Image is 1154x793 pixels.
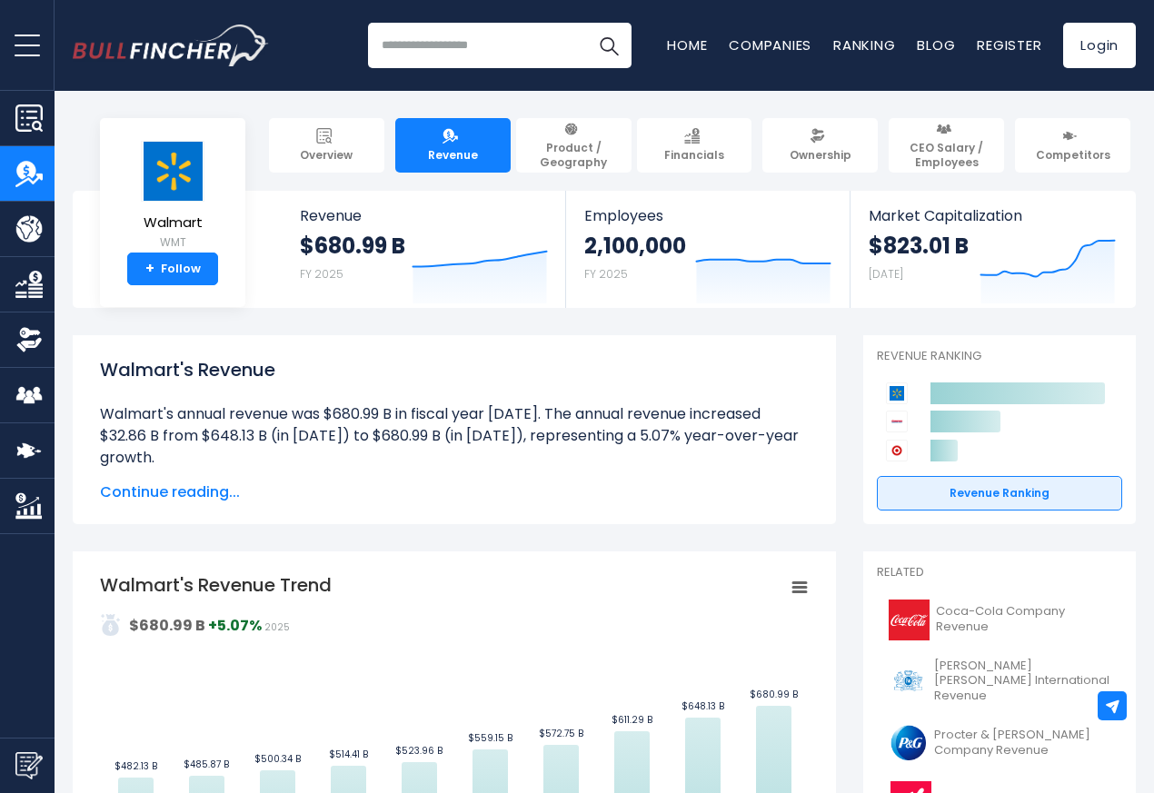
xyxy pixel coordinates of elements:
[395,118,511,173] a: Revenue
[584,232,686,260] strong: 2,100,000
[100,356,809,383] h1: Walmart's Revenue
[612,713,652,727] text: $611.29 B
[877,595,1122,645] a: Coca-Cola Company Revenue
[729,35,811,55] a: Companies
[762,118,878,173] a: Ownership
[566,191,849,308] a: Employees 2,100,000 FY 2025
[100,614,122,636] img: addasd
[100,403,809,469] li: Walmart's annual revenue was $680.99 B in fiscal year [DATE]. The annual revenue increased $32.86...
[877,654,1122,709] a: [PERSON_NAME] [PERSON_NAME] International Revenue
[888,660,929,701] img: PM logo
[667,35,707,55] a: Home
[888,722,929,763] img: PG logo
[516,118,632,173] a: Product / Geography
[145,261,154,277] strong: +
[886,440,908,461] img: Target Corporation competitors logo
[664,148,724,163] span: Financials
[300,266,343,282] small: FY 2025
[73,25,268,66] a: Go to homepage
[100,481,809,503] span: Continue reading...
[300,207,548,224] span: Revenue
[254,752,301,766] text: $500.34 B
[524,141,623,169] span: Product / Geography
[1015,118,1130,173] a: Competitors
[851,191,1134,308] a: Market Capitalization $823.01 B [DATE]
[184,758,229,771] text: $485.87 B
[869,266,903,282] small: [DATE]
[584,266,628,282] small: FY 2025
[681,699,724,713] text: $648.13 B
[877,476,1122,510] a: Revenue Ranking
[584,207,831,224] span: Employees
[886,382,908,404] img: Walmart competitors logo
[208,615,262,636] strong: +5.07%
[73,25,269,66] img: Bullfincher logo
[977,35,1041,55] a: Register
[141,234,204,251] small: WMT
[750,688,798,701] text: $680.99 B
[329,748,368,761] text: $514.41 B
[15,326,43,353] img: Ownership
[888,600,930,640] img: KO logo
[300,232,405,260] strong: $680.99 B
[790,148,851,163] span: Ownership
[869,207,1116,224] span: Market Capitalization
[869,232,969,260] strong: $823.01 B
[468,731,512,745] text: $559.15 B
[428,148,478,163] span: Revenue
[127,253,218,285] a: +Follow
[300,148,353,163] span: Overview
[269,118,384,173] a: Overview
[100,572,332,598] tspan: Walmart's Revenue Trend
[1036,148,1110,163] span: Competitors
[877,349,1122,364] p: Revenue Ranking
[129,615,205,636] strong: $680.99 B
[539,727,583,740] text: $572.75 B
[395,744,443,758] text: $523.96 B
[897,141,996,169] span: CEO Salary / Employees
[886,411,908,432] img: Costco Wholesale Corporation competitors logo
[140,140,205,253] a: Walmart WMT
[877,565,1122,580] p: Related
[114,759,157,773] text: $482.13 B
[877,718,1122,768] a: Procter & [PERSON_NAME] Company Revenue
[833,35,895,55] a: Ranking
[282,191,566,308] a: Revenue $680.99 B FY 2025
[1063,23,1136,68] a: Login
[141,215,204,231] span: Walmart
[264,620,290,634] span: 2025
[917,35,955,55] a: Blog
[586,23,632,68] button: Search
[889,118,1004,173] a: CEO Salary / Employees
[637,118,752,173] a: Financials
